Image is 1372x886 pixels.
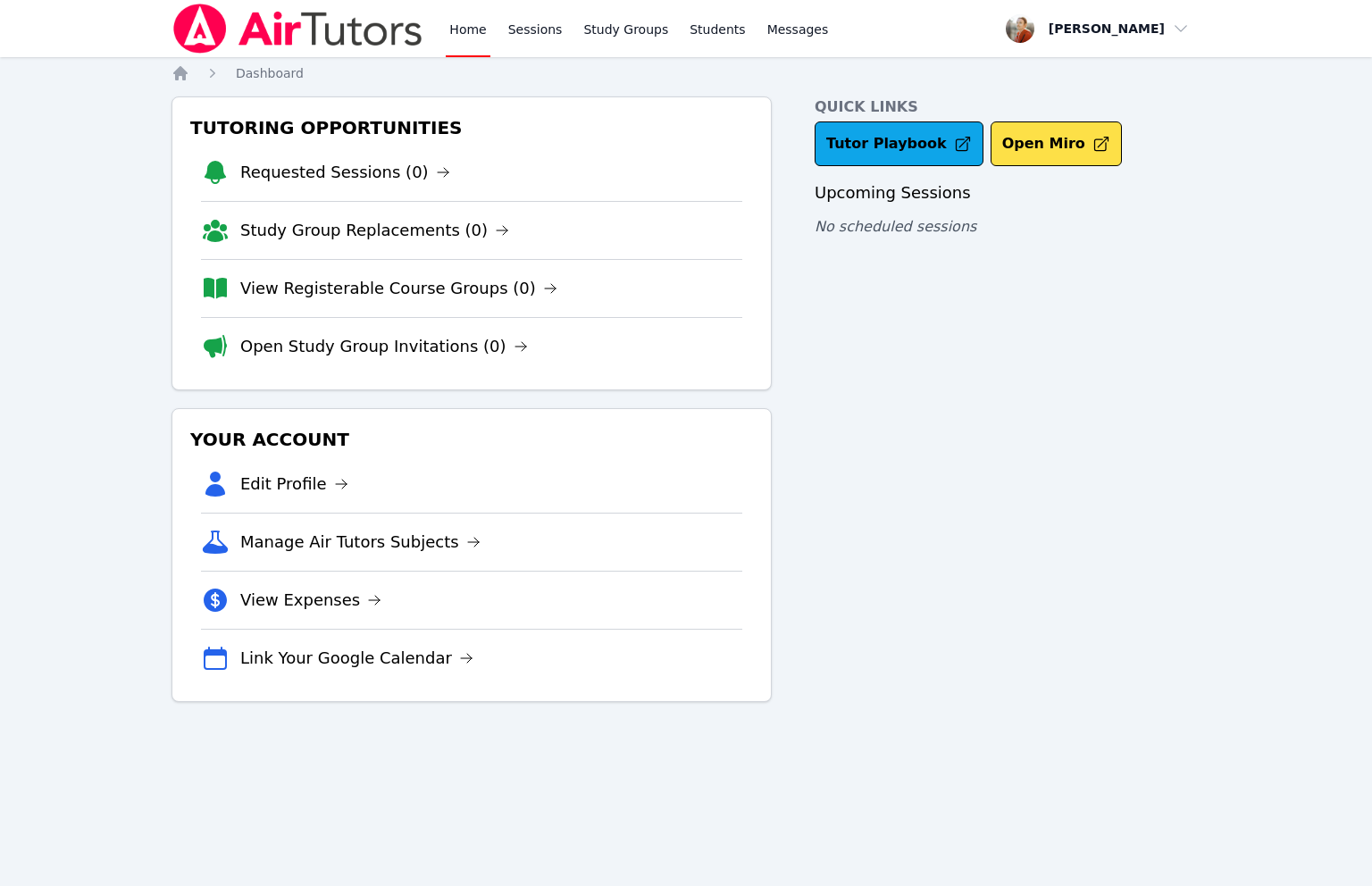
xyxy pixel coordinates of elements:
span: Messages [767,21,829,38]
a: Study Group Replacements (0) [240,218,509,243]
span: No scheduled sessions [815,218,976,235]
a: View Expenses [240,588,381,613]
a: Manage Air Tutors Subjects [240,530,481,555]
h4: Quick Links [815,96,1200,118]
a: Requested Sessions (0) [240,160,450,185]
a: Open Study Group Invitations (0) [240,334,528,359]
nav: Breadcrumb [171,64,1200,82]
button: Open Miro [991,121,1122,166]
a: Link Your Google Calendar [240,646,473,671]
a: Dashboard [236,64,304,82]
h3: Tutoring Opportunities [187,112,757,144]
a: Edit Profile [240,472,348,497]
h3: Your Account [187,423,757,456]
h3: Upcoming Sessions [815,180,1200,205]
span: Dashboard [236,66,304,80]
a: View Registerable Course Groups (0) [240,276,557,301]
a: Tutor Playbook [815,121,983,166]
img: Air Tutors [171,4,424,54]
